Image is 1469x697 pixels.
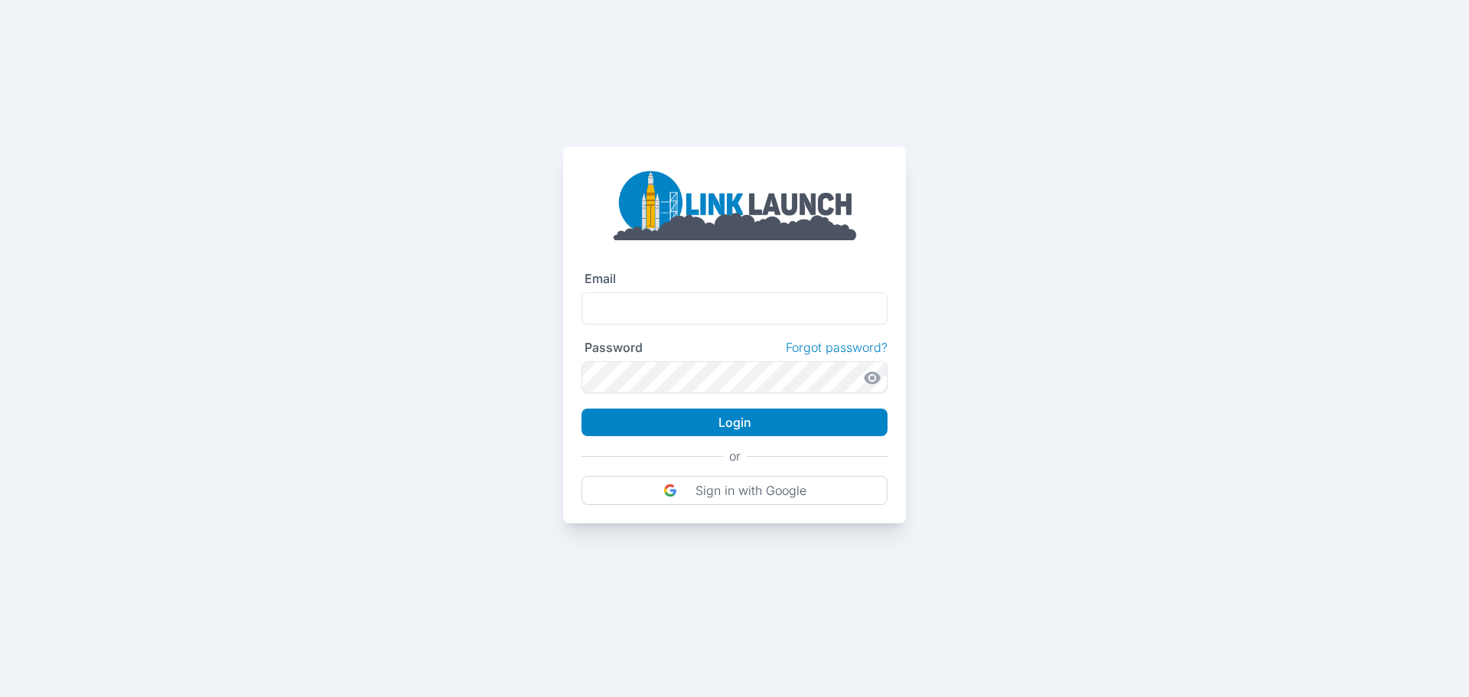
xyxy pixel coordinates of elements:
button: Login [581,409,888,436]
a: Forgot password? [786,340,888,355]
label: Password [585,340,643,355]
img: linklaunch_big.2e5cdd30.png [612,165,857,240]
label: Email [585,271,616,286]
img: DIz4rYaBO0VM93JpwbwaJtqNfEsbwZFgEL50VtgcJLBV6wK9aKtfd+cEkvuBfcC37k9h8VGR+csPdltgAAAABJRU5ErkJggg== [663,484,677,497]
p: Sign in with Google [695,483,806,498]
p: or [729,448,741,464]
button: Sign in with Google [581,476,888,505]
